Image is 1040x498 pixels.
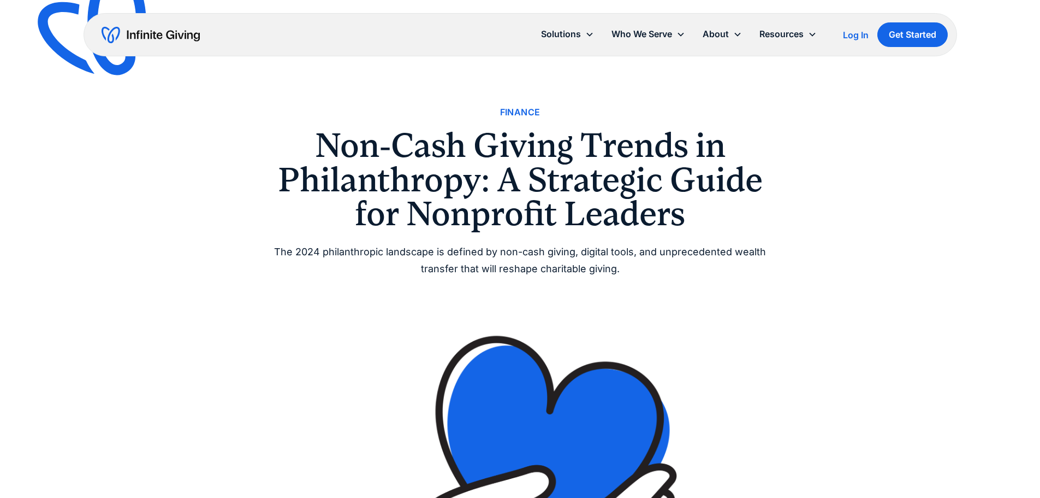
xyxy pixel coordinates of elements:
[703,27,729,42] div: About
[603,22,694,46] div: Who We Serve
[759,27,804,42] div: Resources
[500,105,540,120] a: Finance
[694,22,751,46] div: About
[102,26,200,44] a: home
[751,22,825,46] div: Resources
[532,22,603,46] div: Solutions
[877,22,948,47] a: Get Started
[611,27,672,42] div: Who We Serve
[541,27,581,42] div: Solutions
[843,31,869,39] div: Log In
[258,244,782,277] div: The 2024 philanthropic landscape is defined by non-cash giving, digital tools, and unprecedented ...
[843,28,869,42] a: Log In
[258,128,782,231] h1: Non-Cash Giving Trends in Philanthropy: A Strategic Guide for Nonprofit Leaders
